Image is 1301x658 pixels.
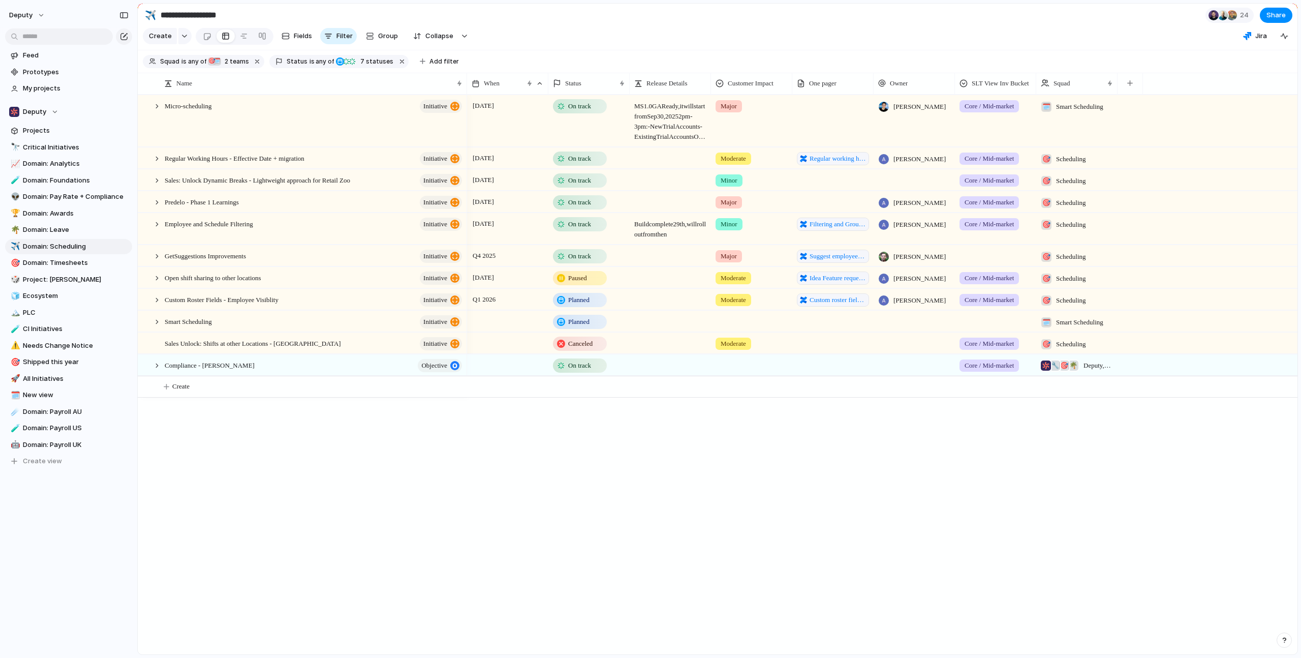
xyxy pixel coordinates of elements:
span: Domain: Awards [23,208,129,219]
div: 🔭 [11,141,18,153]
div: 📈 [11,158,18,170]
span: Micro-scheduling [165,100,211,111]
a: 🌴Domain: Leave [5,222,132,237]
a: 🎯Shipped this year [5,354,132,370]
span: Domain: Payroll US [23,423,129,433]
span: Moderate [721,154,746,164]
div: 🔭Critical Initiatives [5,140,132,155]
button: initiative [420,293,462,307]
span: Major [721,251,737,261]
a: 🗓️New view [5,387,132,403]
span: 7 [357,57,366,65]
button: 🧊 [9,291,19,301]
div: 🔧 [1050,361,1060,371]
span: initiative [423,293,447,307]
span: Needs Change Notice [23,341,129,351]
button: 🧪 [9,423,19,433]
span: On track [568,154,591,164]
div: 🎯 [1041,295,1051,306]
span: [DATE] [470,174,497,186]
span: objective [421,358,447,373]
a: 👽Domain: Pay Rate + Compliance [5,189,132,204]
button: Jira [1239,28,1271,44]
span: When [484,78,500,88]
div: ✈️ [11,241,18,252]
div: 👽 [11,191,18,203]
span: Jira [1255,31,1267,41]
span: SLT View Inv Bucket [972,78,1029,88]
button: Create view [5,454,132,469]
div: 🎯 [11,257,18,269]
span: Major [721,197,737,207]
span: Critical Initiatives [23,142,129,153]
div: 🧪 [11,423,18,434]
button: 📈 [9,159,19,169]
div: 🗓️ [1041,102,1051,112]
button: initiative [420,100,462,113]
button: initiative [420,196,462,209]
span: [PERSON_NAME] [893,220,946,230]
span: On track [568,101,591,111]
button: initiative [420,250,462,263]
span: Shipped this year [23,357,129,367]
span: Compliance - [PERSON_NAME] [165,359,255,371]
div: 🧊Ecosystem [5,288,132,304]
span: Smart Scheduling [1056,102,1103,112]
div: 🌴 [11,224,18,236]
button: Filter [320,28,357,44]
div: 🧪 [11,174,18,186]
div: 🎯 [1041,339,1051,349]
a: Feed [5,48,132,63]
span: 2 [222,57,230,65]
div: 🚀 [11,373,18,384]
button: initiative [420,218,462,231]
span: [DATE] [470,218,497,230]
div: 🎯 [11,356,18,368]
span: Owner [890,78,908,88]
span: Filtering and Grouping on the schedule [810,219,866,229]
span: On track [568,219,591,229]
span: Squad [160,57,179,66]
span: Custom roster fields - Team member visiblity [810,295,866,305]
span: initiative [423,152,447,166]
a: My projects [5,81,132,96]
button: 🎲 [9,275,19,285]
div: 🎯 [1041,274,1051,284]
div: ✈️ [145,8,156,22]
div: 🏆Domain: Awards [5,206,132,221]
div: 🎯 [1041,154,1051,164]
button: initiative [420,272,462,285]
span: Moderate [721,273,746,283]
button: Group [361,28,403,44]
button: Deputy [5,104,132,119]
span: Filter [336,31,353,41]
span: Add filter [429,57,459,66]
span: Open shift sharing to other locations [165,272,261,283]
a: ☄️Domain: Payroll AU [5,404,132,420]
span: Scheduling [1056,220,1086,230]
span: initiative [423,315,447,329]
button: 🏆 [9,208,19,219]
span: statuses [357,57,393,66]
button: initiative [420,174,462,187]
span: initiative [423,271,447,285]
button: initiative [420,152,462,165]
span: Planned [568,295,590,305]
a: 🚀All Initiatives [5,371,132,386]
span: any of [315,57,334,66]
button: 🧪 [9,175,19,186]
span: Customer Impact [728,78,773,88]
button: 🗓️ [9,390,19,400]
span: Moderate [721,295,746,305]
a: Idea Feature request Shift sharing to other locations within the business [797,272,869,285]
span: Ecosystem [23,291,129,301]
span: Create [149,31,172,41]
span: Domain: Payroll AU [23,407,129,417]
span: Project: [PERSON_NAME] [23,275,129,285]
span: [PERSON_NAME] [893,252,946,262]
div: 🎯 [1041,198,1051,208]
span: Scheduling [1056,176,1086,186]
span: GetSuggestions Improvements [165,250,246,261]
span: My projects [23,83,129,94]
